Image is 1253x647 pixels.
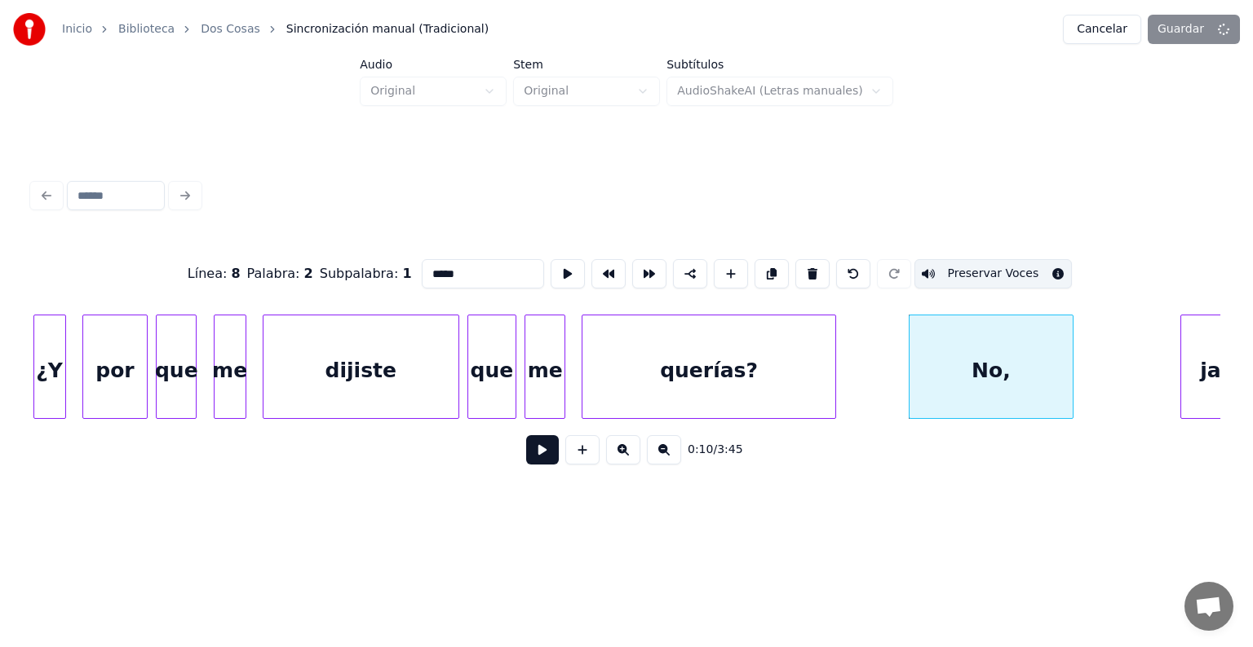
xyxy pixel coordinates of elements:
[201,21,260,37] a: Dos Cosas
[188,264,241,284] div: Línea :
[666,59,893,70] label: Subtítulos
[231,266,240,281] span: 8
[402,266,411,281] span: 1
[320,264,412,284] div: Subpalabra :
[688,442,727,458] div: /
[717,442,742,458] span: 3:45
[688,442,713,458] span: 0:10
[118,21,175,37] a: Biblioteca
[360,59,507,70] label: Audio
[914,259,1073,288] button: Toggle
[1063,15,1141,44] button: Cancelar
[247,264,313,284] div: Palabra :
[513,59,660,70] label: Stem
[1184,582,1233,631] div: Chat abierto
[304,266,313,281] span: 2
[286,21,489,37] span: Sincronización manual (Tradicional)
[62,21,489,37] nav: breadcrumb
[62,21,92,37] a: Inicio
[13,13,46,46] img: youka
